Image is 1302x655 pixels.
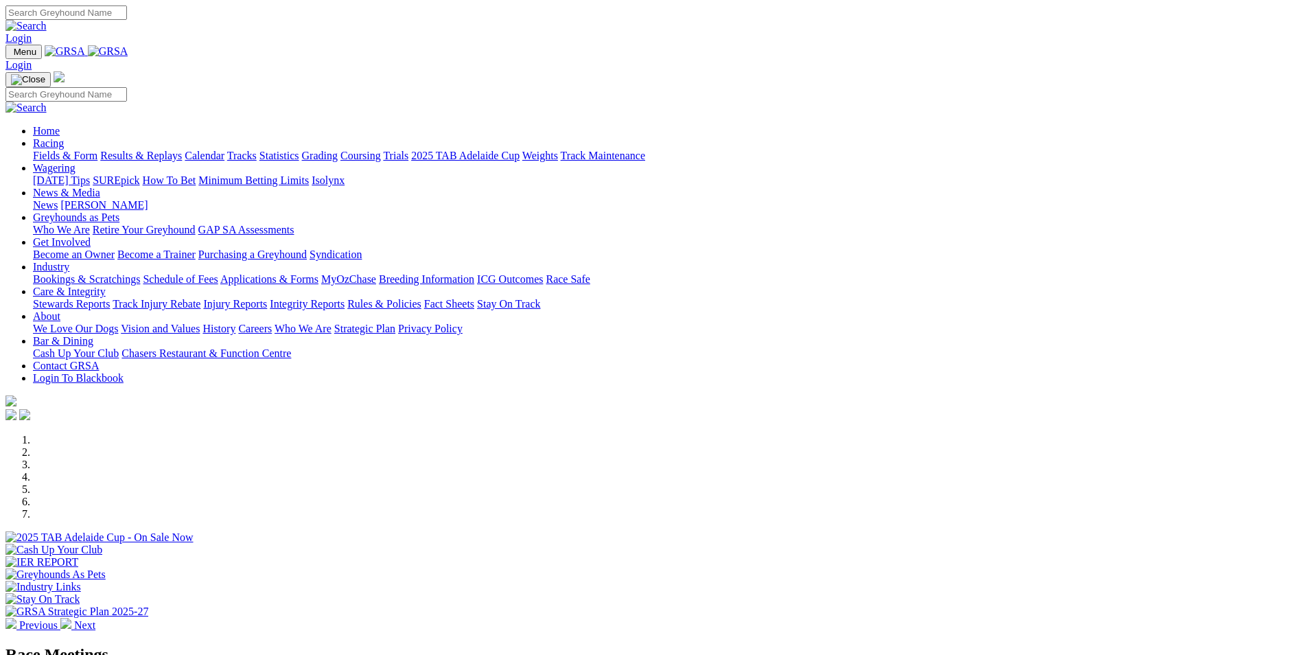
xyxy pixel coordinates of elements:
[33,261,69,273] a: Industry
[33,236,91,248] a: Get Involved
[340,150,381,161] a: Coursing
[275,323,332,334] a: Who We Are
[198,249,307,260] a: Purchasing a Greyhound
[5,20,47,32] img: Search
[33,347,119,359] a: Cash Up Your Club
[5,102,47,114] img: Search
[302,150,338,161] a: Grading
[60,618,71,629] img: chevron-right-pager-white.svg
[33,335,93,347] a: Bar & Dining
[5,581,81,593] img: Industry Links
[45,45,85,58] img: GRSA
[33,162,75,174] a: Wagering
[60,619,95,631] a: Next
[74,619,95,631] span: Next
[5,618,16,629] img: chevron-left-pager-white.svg
[33,310,60,322] a: About
[19,409,30,420] img: twitter.svg
[33,224,90,235] a: Who We Are
[33,323,1297,335] div: About
[143,174,196,186] a: How To Bet
[117,249,196,260] a: Become a Trainer
[379,273,474,285] a: Breeding Information
[5,32,32,44] a: Login
[33,224,1297,236] div: Greyhounds as Pets
[33,273,140,285] a: Bookings & Scratchings
[198,174,309,186] a: Minimum Betting Limits
[33,286,106,297] a: Care & Integrity
[227,150,257,161] a: Tracks
[5,59,32,71] a: Login
[143,273,218,285] a: Schedule of Fees
[19,619,58,631] span: Previous
[33,211,119,223] a: Greyhounds as Pets
[33,347,1297,360] div: Bar & Dining
[113,298,200,310] a: Track Injury Rebate
[54,71,65,82] img: logo-grsa-white.png
[100,150,182,161] a: Results & Replays
[334,323,395,334] a: Strategic Plan
[5,593,80,606] img: Stay On Track
[259,150,299,161] a: Statistics
[270,298,345,310] a: Integrity Reports
[5,544,102,556] img: Cash Up Your Club
[202,323,235,334] a: History
[321,273,376,285] a: MyOzChase
[33,249,1297,261] div: Get Involved
[5,45,42,59] button: Toggle navigation
[33,298,1297,310] div: Care & Integrity
[477,298,540,310] a: Stay On Track
[5,619,60,631] a: Previous
[5,531,194,544] img: 2025 TAB Adelaide Cup - On Sale Now
[121,323,200,334] a: Vision and Values
[477,273,543,285] a: ICG Outcomes
[5,87,127,102] input: Search
[424,298,474,310] a: Fact Sheets
[198,224,294,235] a: GAP SA Assessments
[347,298,421,310] a: Rules & Policies
[310,249,362,260] a: Syndication
[33,150,1297,162] div: Racing
[33,249,115,260] a: Become an Owner
[121,347,291,359] a: Chasers Restaurant & Function Centre
[561,150,645,161] a: Track Maintenance
[5,395,16,406] img: logo-grsa-white.png
[312,174,345,186] a: Isolynx
[33,360,99,371] a: Contact GRSA
[383,150,408,161] a: Trials
[411,150,520,161] a: 2025 TAB Adelaide Cup
[5,556,78,568] img: IER REPORT
[93,224,196,235] a: Retire Your Greyhound
[33,199,1297,211] div: News & Media
[203,298,267,310] a: Injury Reports
[546,273,590,285] a: Race Safe
[33,125,60,137] a: Home
[33,323,118,334] a: We Love Our Dogs
[14,47,36,57] span: Menu
[93,174,139,186] a: SUREpick
[33,372,124,384] a: Login To Blackbook
[33,137,64,149] a: Racing
[5,606,148,618] img: GRSA Strategic Plan 2025-27
[11,74,45,85] img: Close
[33,150,97,161] a: Fields & Form
[33,273,1297,286] div: Industry
[5,409,16,420] img: facebook.svg
[398,323,463,334] a: Privacy Policy
[185,150,224,161] a: Calendar
[33,199,58,211] a: News
[5,568,106,581] img: Greyhounds As Pets
[5,72,51,87] button: Toggle navigation
[88,45,128,58] img: GRSA
[33,298,110,310] a: Stewards Reports
[220,273,318,285] a: Applications & Forms
[33,174,90,186] a: [DATE] Tips
[522,150,558,161] a: Weights
[33,187,100,198] a: News & Media
[60,199,148,211] a: [PERSON_NAME]
[5,5,127,20] input: Search
[33,174,1297,187] div: Wagering
[238,323,272,334] a: Careers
